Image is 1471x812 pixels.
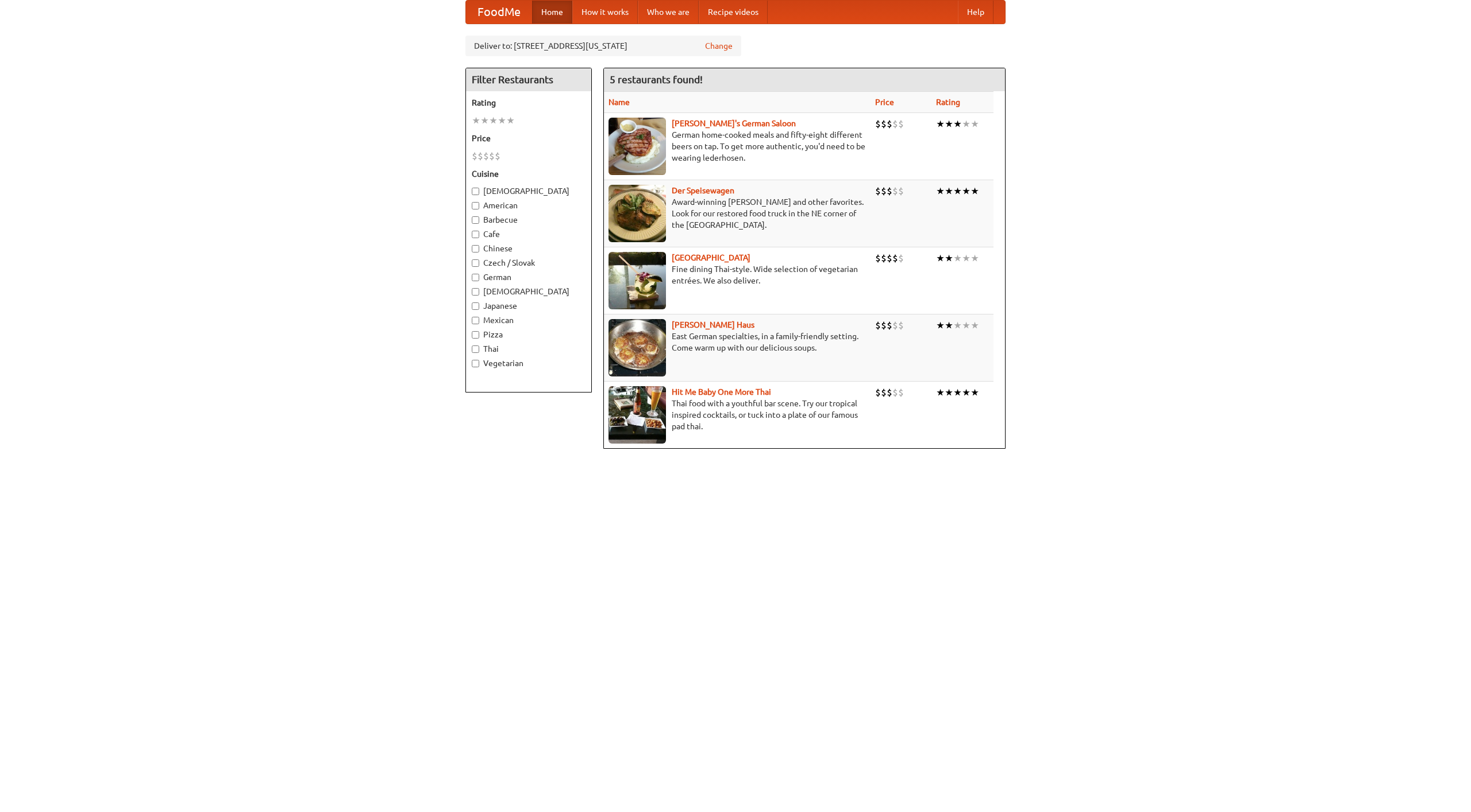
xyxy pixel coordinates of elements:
li: $ [892,185,898,197]
li: $ [875,319,881,332]
a: Help [958,1,993,24]
li: $ [881,386,887,399]
li: $ [887,185,892,197]
li: ★ [971,118,979,130]
input: Cafe [472,231,479,238]
a: Price [875,98,894,107]
li: $ [892,118,898,130]
li: $ [875,118,881,130]
a: FoodMe [466,1,532,24]
a: Rating [936,98,960,107]
label: American [472,200,586,211]
li: $ [875,252,881,265]
li: $ [478,150,483,162]
a: Hit Me Baby One More Thai [672,387,771,397]
input: American [472,202,479,209]
li: $ [881,252,887,265]
li: ★ [498,114,506,127]
li: ★ [945,386,953,399]
img: speisewagen.jpg [609,185,666,242]
h4: Filter Restaurants [466,68,591,91]
li: ★ [971,319,979,332]
li: $ [489,150,495,162]
li: $ [881,185,887,197]
li: $ [875,386,881,399]
li: ★ [936,319,945,332]
h5: Cuisine [472,168,586,180]
li: $ [881,118,887,130]
a: Change [705,40,733,52]
b: [PERSON_NAME]'s German Saloon [672,119,796,128]
li: $ [887,252,892,265]
label: Thai [472,343,586,355]
li: ★ [971,252,979,265]
label: [DEMOGRAPHIC_DATA] [472,286,586,297]
li: ★ [480,114,489,127]
label: Cafe [472,228,586,240]
ng-pluralize: 5 restaurants found! [610,74,703,85]
img: satay.jpg [609,252,666,309]
li: ★ [971,386,979,399]
li: ★ [945,185,953,197]
div: Deliver to: [STREET_ADDRESS][US_STATE] [465,36,741,56]
li: $ [887,319,892,332]
input: Czech / Slovak [472,259,479,267]
h5: Price [472,133,586,144]
li: ★ [472,114,480,127]
li: $ [472,150,478,162]
label: Japanese [472,300,586,312]
li: ★ [953,252,962,265]
li: ★ [945,319,953,332]
p: Thai food with a youthful bar scene. Try our tropical inspired cocktails, or tuck into a plate of... [609,398,866,432]
a: [PERSON_NAME] Haus [672,320,754,329]
p: East German specialties, in a family-friendly setting. Come warm up with our delicious soups. [609,331,866,353]
input: Japanese [472,302,479,310]
li: $ [898,319,904,332]
li: $ [887,386,892,399]
li: ★ [489,114,498,127]
li: $ [881,319,887,332]
label: [DEMOGRAPHIC_DATA] [472,185,586,197]
img: kohlhaus.jpg [609,319,666,376]
li: ★ [936,118,945,130]
li: $ [887,118,892,130]
p: Fine dining Thai-style. Wide selection of vegetarian entrées. We also deliver. [609,263,866,286]
a: Name [609,98,630,107]
li: $ [495,150,500,162]
img: esthers.jpg [609,118,666,175]
li: $ [875,185,881,197]
li: ★ [962,386,971,399]
li: ★ [962,319,971,332]
p: German home-cooked meals and fifty-eight different beers on tap. To get more authentic, you'd nee... [609,129,866,164]
li: ★ [962,252,971,265]
li: $ [892,386,898,399]
a: Der Speisewagen [672,186,734,195]
label: Czech / Slovak [472,257,586,269]
li: ★ [953,386,962,399]
p: Award-winning [PERSON_NAME] and other favorites. Look for our restored food truck in the NE corne... [609,196,866,231]
li: $ [898,185,904,197]
li: $ [898,118,904,130]
a: Home [532,1,572,24]
input: Mexican [472,317,479,324]
input: Thai [472,345,479,353]
input: Vegetarian [472,360,479,367]
li: $ [892,319,898,332]
li: $ [898,252,904,265]
li: ★ [945,118,953,130]
li: ★ [945,252,953,265]
li: ★ [971,185,979,197]
label: Vegetarian [472,358,586,369]
li: ★ [953,118,962,130]
a: [GEOGRAPHIC_DATA] [672,253,750,262]
li: ★ [953,185,962,197]
li: ★ [962,118,971,130]
a: How it works [572,1,638,24]
label: Chinese [472,243,586,254]
input: [DEMOGRAPHIC_DATA] [472,288,479,296]
a: Recipe videos [699,1,768,24]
